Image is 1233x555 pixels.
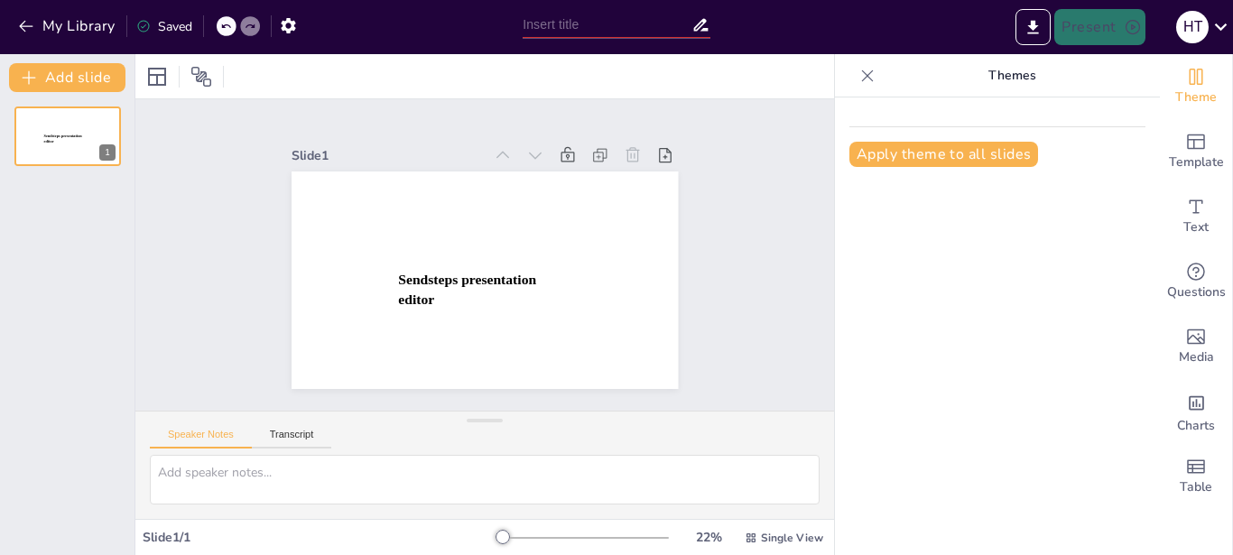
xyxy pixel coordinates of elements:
div: Sendsteps presentation editor1 [14,106,121,166]
div: Add a table [1160,444,1232,509]
div: Slide 1 / 1 [143,529,496,546]
div: h t [1176,11,1209,43]
button: Apply theme to all slides [849,142,1038,167]
button: Add slide [9,63,125,92]
div: 1 [99,144,116,161]
div: Saved [136,18,192,35]
span: Media [1179,347,1214,367]
button: Present [1054,9,1145,45]
div: 22 % [687,529,730,546]
button: My Library [14,12,123,41]
div: Add charts and graphs [1160,379,1232,444]
div: Slide 1 [292,147,483,164]
span: Sendsteps presentation editor [44,134,82,144]
div: Layout [143,62,172,91]
span: Sendsteps presentation editor [398,272,536,307]
button: Transcript [252,429,332,449]
span: Table [1180,477,1212,497]
span: Theme [1175,88,1217,107]
span: Questions [1167,282,1226,302]
div: Add text boxes [1160,184,1232,249]
input: Insert title [523,12,691,38]
span: Charts [1177,416,1215,436]
span: Position [190,66,212,88]
div: Get real-time input from your audience [1160,249,1232,314]
button: h t [1176,9,1209,45]
p: Themes [882,54,1142,97]
div: Change the overall theme [1160,54,1232,119]
span: Single View [761,531,823,545]
button: Export to PowerPoint [1015,9,1051,45]
span: Template [1169,153,1224,172]
div: Add images, graphics, shapes or video [1160,314,1232,379]
span: Text [1183,217,1209,237]
button: Speaker Notes [150,429,252,449]
div: Add ready made slides [1160,119,1232,184]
